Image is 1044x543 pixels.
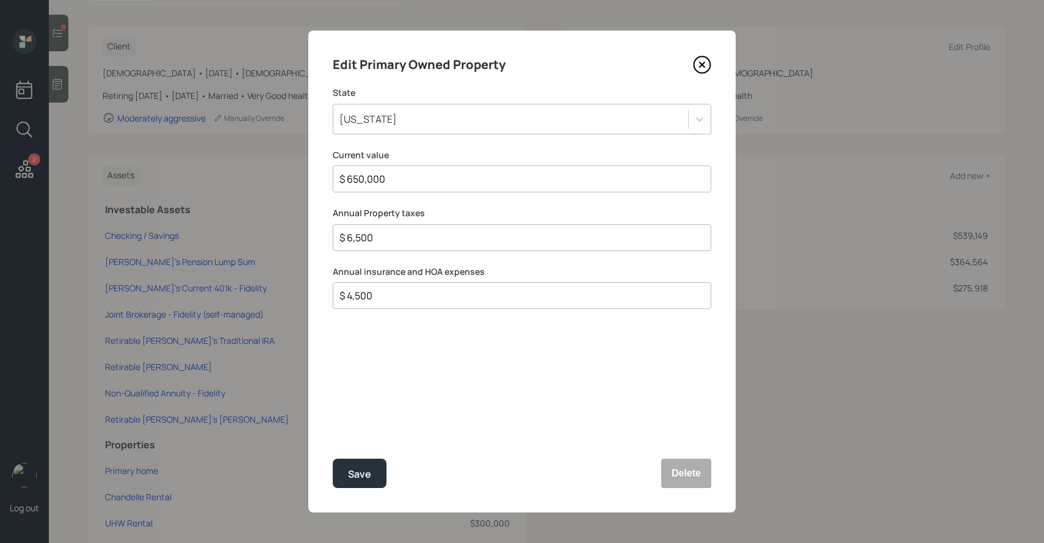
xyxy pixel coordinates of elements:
h4: Edit Primary Owned Property [333,55,506,75]
label: Annual Property taxes [333,207,711,219]
div: Save [348,466,371,483]
label: Current value [333,149,711,161]
label: State [333,87,711,99]
button: Delete [661,459,711,488]
button: Save [333,459,386,488]
label: Annual insurance and HOA expenses [333,266,711,278]
div: [US_STATE] [339,112,397,126]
